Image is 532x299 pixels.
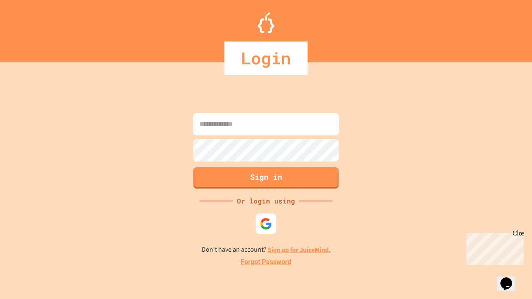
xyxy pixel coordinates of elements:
button: Sign in [193,167,339,189]
div: Or login using [233,196,299,206]
img: google-icon.svg [260,218,272,230]
div: Login [224,42,308,75]
a: Sign up for JuiceMind. [268,245,331,254]
iframe: chat widget [463,230,524,265]
p: Don't have an account? [202,245,331,255]
iframe: chat widget [497,266,524,291]
div: Chat with us now!Close [3,3,57,53]
a: Forgot Password [241,257,291,267]
img: Logo.svg [258,12,274,33]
